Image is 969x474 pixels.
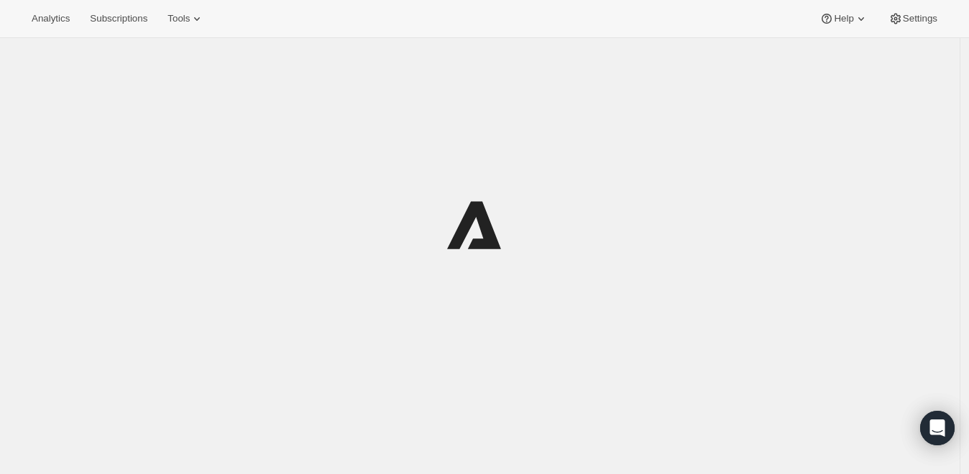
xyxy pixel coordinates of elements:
button: Help [811,9,876,29]
button: Settings [880,9,946,29]
button: Analytics [23,9,78,29]
button: Tools [159,9,213,29]
button: Subscriptions [81,9,156,29]
span: Tools [167,13,190,24]
span: Subscriptions [90,13,147,24]
div: Open Intercom Messenger [920,411,955,445]
span: Analytics [32,13,70,24]
span: Help [834,13,853,24]
span: Settings [903,13,937,24]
